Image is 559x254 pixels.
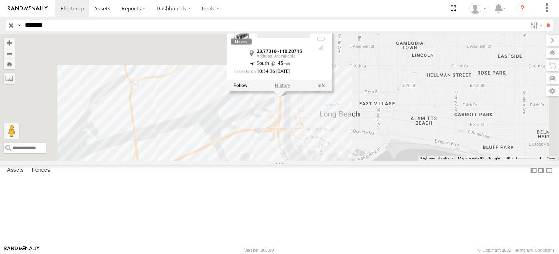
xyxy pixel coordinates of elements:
div: No battery health information received from this device. [316,36,325,42]
button: Zoom in [4,38,15,48]
label: Dock Summary Table to the Left [530,165,537,176]
span: 45 [269,61,290,66]
label: Search Query [16,20,22,31]
a: View Asset Details [233,28,249,43]
button: Zoom out [4,48,15,59]
label: Realtime tracking of Asset [233,83,247,88]
a: Terms (opens in new tab) [547,156,556,159]
button: Map Scale: 500 m per 63 pixels [502,156,544,161]
label: Dock Summary Table to the Right [537,165,545,176]
i: ? [516,2,529,15]
a: View Asset Details [317,83,325,88]
label: Assets [3,165,27,176]
a: Terms and Conditions [514,248,555,252]
img: rand-logo.svg [8,6,48,11]
label: View Asset History [275,83,290,88]
div: Version: 306.00 [244,248,274,252]
div: , [256,49,310,59]
label: Measure [4,73,15,84]
button: Zoom Home [4,59,15,69]
div: Last Event GSM Signal Strength [316,44,325,50]
button: Drag Pegman onto the map to open Street View [4,123,19,139]
span: 500 m [504,156,516,160]
div: © Copyright 2025 - [478,248,555,252]
a: Visit our Website [4,246,40,254]
strong: 33.77316 [256,49,276,54]
div: Date/time of location update [233,69,310,75]
label: Search Filter Options [527,20,544,31]
strong: -118.20715 [277,49,302,54]
button: Keyboard shortcuts [420,156,453,161]
label: Map Settings [546,86,559,96]
label: Fences [28,165,54,176]
label: Hide Summary Table [546,165,553,176]
span: Map data ©2025 Google [458,156,500,160]
div: Zulema McIntosch [467,3,489,14]
span: South [256,61,269,66]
